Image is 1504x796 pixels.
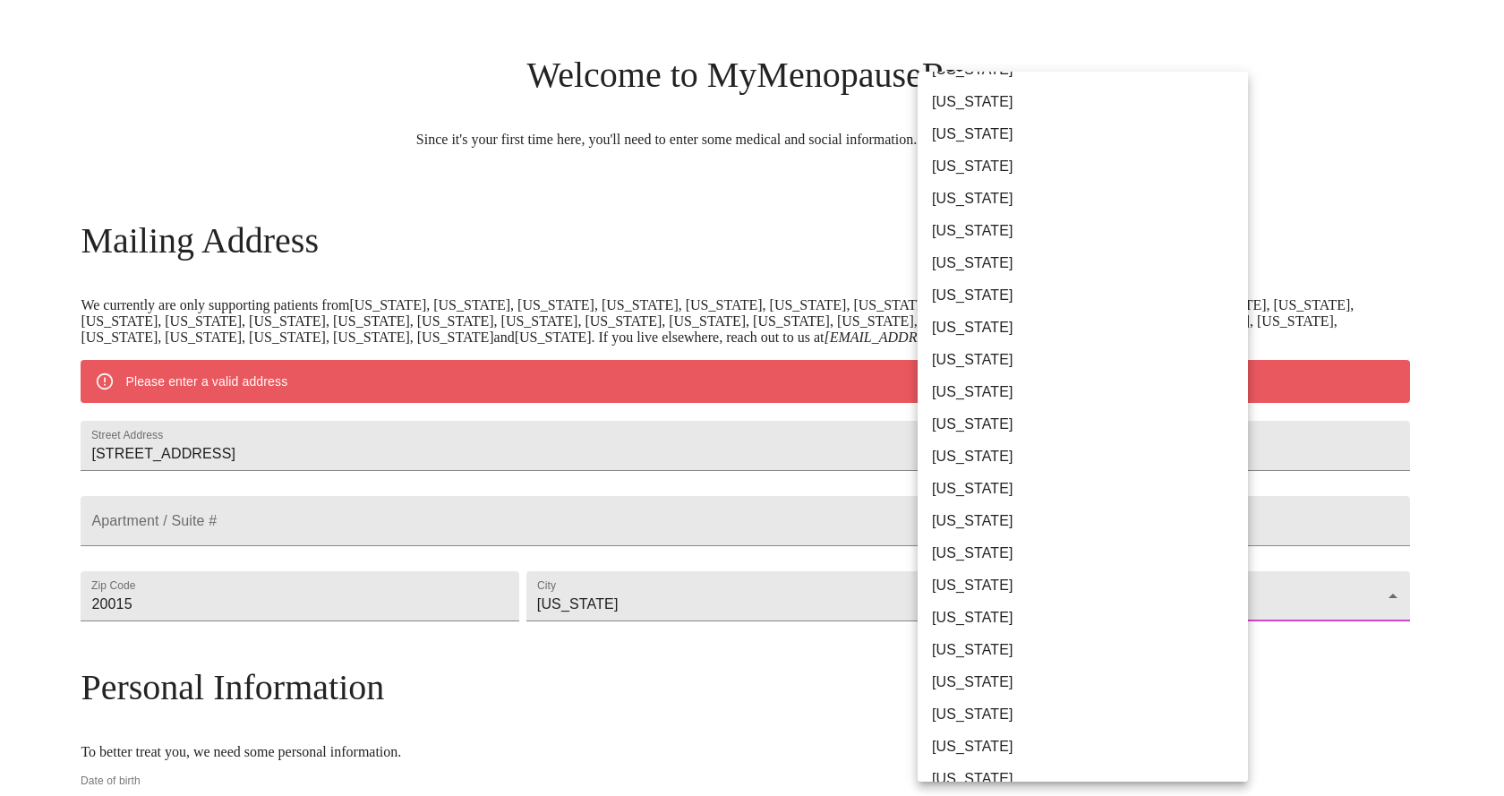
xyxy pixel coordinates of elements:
[918,698,1261,731] li: [US_STATE]
[918,569,1261,602] li: [US_STATE]
[918,505,1261,537] li: [US_STATE]
[918,215,1261,247] li: [US_STATE]
[918,344,1261,376] li: [US_STATE]
[918,473,1261,505] li: [US_STATE]
[918,86,1261,118] li: [US_STATE]
[918,312,1261,344] li: [US_STATE]
[918,150,1261,183] li: [US_STATE]
[918,441,1261,473] li: [US_STATE]
[918,537,1261,569] li: [US_STATE]
[918,634,1261,666] li: [US_STATE]
[918,731,1261,763] li: [US_STATE]
[918,666,1261,698] li: [US_STATE]
[918,279,1261,312] li: [US_STATE]
[918,118,1261,150] li: [US_STATE]
[918,602,1261,634] li: [US_STATE]
[918,376,1261,408] li: [US_STATE]
[918,183,1261,215] li: [US_STATE]
[918,247,1261,279] li: [US_STATE]
[918,763,1261,795] li: [US_STATE]
[918,408,1261,441] li: [US_STATE]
